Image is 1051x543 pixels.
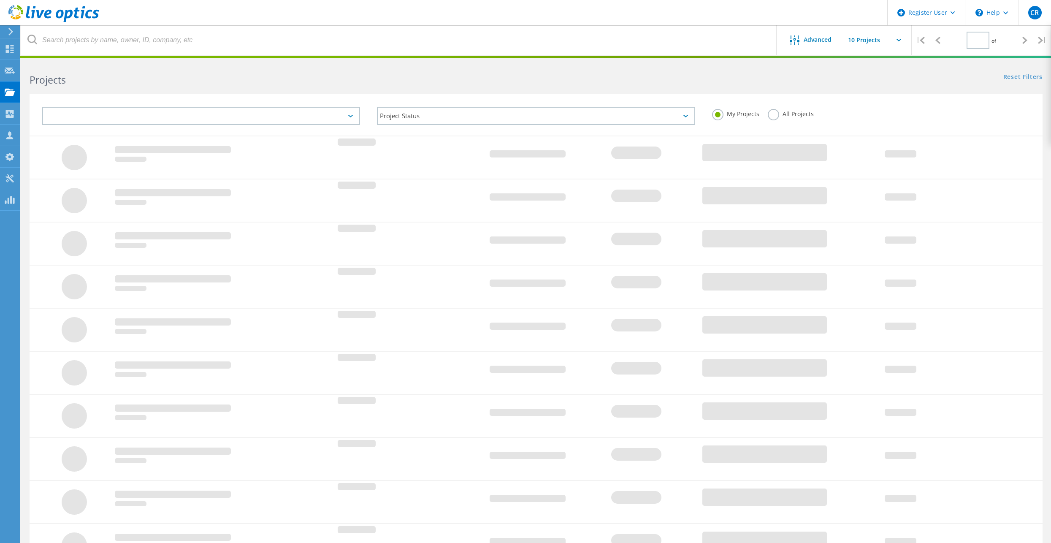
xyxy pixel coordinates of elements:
a: Reset Filters [1003,74,1043,81]
input: Search projects by name, owner, ID, company, etc [21,25,777,55]
b: Projects [30,73,66,87]
span: CR [1030,9,1039,16]
label: All Projects [768,109,814,117]
div: | [1034,25,1051,55]
span: Advanced [804,37,832,43]
span: of [991,37,996,44]
div: | [912,25,929,55]
div: Project Status [377,107,695,125]
svg: \n [975,9,983,16]
label: My Projects [712,109,759,117]
a: Live Optics Dashboard [8,18,99,24]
